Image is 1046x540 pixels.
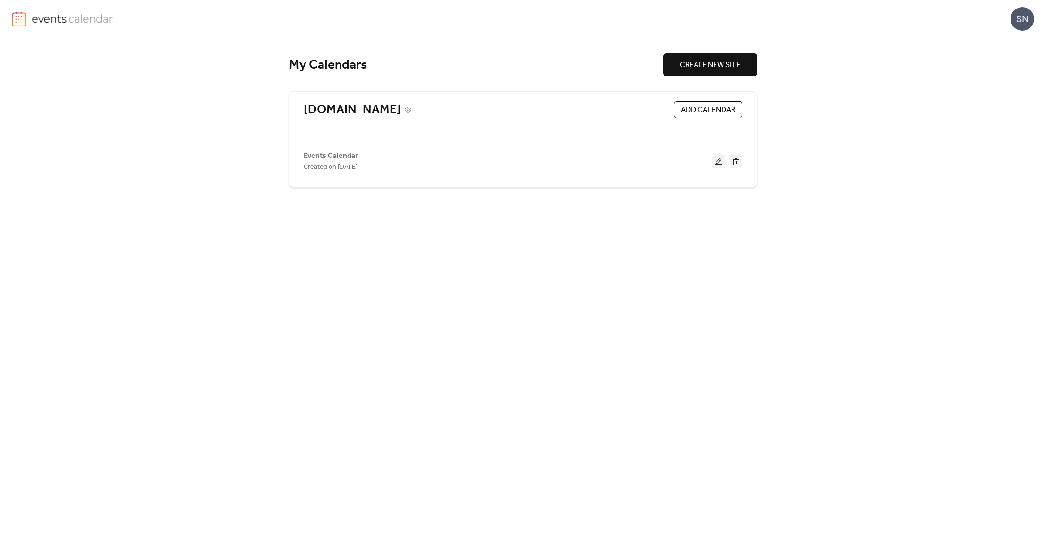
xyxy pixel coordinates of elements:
a: Events Calendar [304,153,358,158]
span: ADD CALENDAR [681,105,735,116]
a: [DOMAIN_NAME] [304,102,401,118]
img: logo-type [32,11,113,26]
span: Created on [DATE] [304,162,357,173]
div: SN [1011,7,1034,31]
span: Events Calendar [304,150,358,162]
img: logo [12,11,26,26]
button: ADD CALENDAR [674,101,742,118]
button: CREATE NEW SITE [663,53,757,76]
span: CREATE NEW SITE [680,60,741,71]
div: My Calendars [289,57,663,73]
